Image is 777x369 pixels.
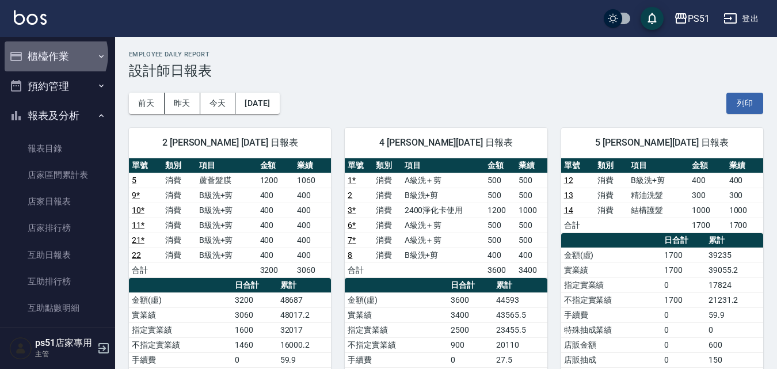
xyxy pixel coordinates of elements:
[35,337,94,349] h5: ps51店家專用
[706,233,763,248] th: 累計
[129,158,331,278] table: a dense table
[196,233,257,248] td: B級洗+剪
[726,93,763,114] button: 列印
[493,337,547,352] td: 20110
[5,321,111,348] a: 互助業績報表
[448,278,493,293] th: 日合計
[726,218,763,233] td: 1700
[129,352,232,367] td: 手續費
[14,10,47,25] img: Logo
[661,307,706,322] td: 0
[129,93,165,114] button: 前天
[5,295,111,321] a: 互助點數明細
[689,188,726,203] td: 300
[129,307,232,322] td: 實業績
[726,158,763,173] th: 業績
[564,206,573,215] a: 14
[257,158,294,173] th: 金額
[373,233,401,248] td: 消費
[373,188,401,203] td: 消費
[232,337,277,352] td: 1460
[5,101,111,131] button: 報表及分析
[162,188,196,203] td: 消費
[5,71,111,101] button: 預約管理
[516,188,547,203] td: 500
[689,203,726,218] td: 1000
[561,218,595,233] td: 合計
[345,263,373,277] td: 合計
[595,188,628,203] td: 消費
[402,218,485,233] td: A級洗＋剪
[294,218,331,233] td: 400
[402,173,485,188] td: A級洗＋剪
[516,233,547,248] td: 500
[277,307,332,322] td: 48017.2
[493,307,547,322] td: 43565.5
[132,250,141,260] a: 22
[706,352,763,367] td: 150
[129,263,162,277] td: 合計
[5,162,111,188] a: 店家區間累計表
[294,203,331,218] td: 400
[9,337,32,360] img: Person
[661,233,706,248] th: 日合計
[726,173,763,188] td: 400
[277,292,332,307] td: 48687
[485,203,516,218] td: 1200
[162,173,196,188] td: 消費
[5,215,111,241] a: 店家排行榜
[485,248,516,263] td: 400
[162,218,196,233] td: 消費
[485,188,516,203] td: 500
[706,307,763,322] td: 59.9
[348,250,352,260] a: 8
[448,337,493,352] td: 900
[277,352,332,367] td: 59.9
[373,248,401,263] td: 消費
[373,158,401,173] th: 類別
[688,12,710,26] div: PS51
[5,41,111,71] button: 櫃檯作業
[689,158,726,173] th: 金額
[561,292,661,307] td: 不指定實業績
[129,292,232,307] td: 金額(虛)
[561,337,661,352] td: 店販金額
[348,191,352,200] a: 2
[232,292,277,307] td: 3200
[448,322,493,337] td: 2500
[706,248,763,263] td: 39235
[661,248,706,263] td: 1700
[132,176,136,185] a: 5
[345,307,448,322] td: 實業績
[402,248,485,263] td: B級洗+剪
[257,263,294,277] td: 3200
[595,158,628,173] th: 類別
[669,7,714,31] button: PS51
[575,137,749,149] span: 5 [PERSON_NAME][DATE] 日報表
[706,337,763,352] td: 600
[232,352,277,367] td: 0
[493,352,547,367] td: 27.5
[129,322,232,337] td: 指定實業績
[516,203,547,218] td: 1000
[561,307,661,322] td: 手續費
[706,277,763,292] td: 17824
[706,292,763,307] td: 21231.2
[661,352,706,367] td: 0
[561,248,661,263] td: 金額(虛)
[402,158,485,173] th: 項目
[257,203,294,218] td: 400
[165,93,200,114] button: 昨天
[162,233,196,248] td: 消費
[196,218,257,233] td: B級洗+剪
[5,242,111,268] a: 互助日報表
[162,203,196,218] td: 消費
[661,263,706,277] td: 1700
[641,7,664,30] button: save
[485,158,516,173] th: 金額
[485,233,516,248] td: 500
[595,173,628,188] td: 消費
[129,337,232,352] td: 不指定實業績
[661,292,706,307] td: 1700
[516,218,547,233] td: 500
